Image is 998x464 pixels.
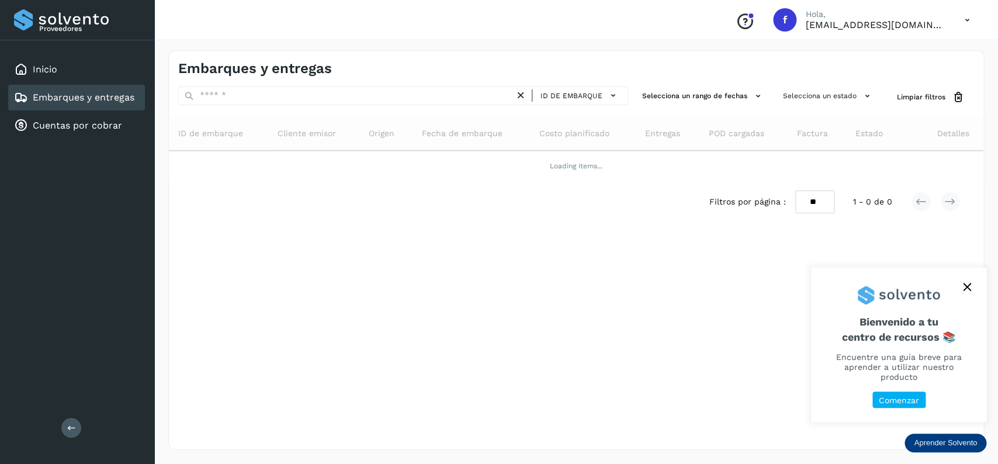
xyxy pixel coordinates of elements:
span: Fecha de embarque [421,127,502,140]
span: ID de embarque [540,91,602,101]
span: POD cargadas [709,127,764,140]
div: Inicio [8,57,145,82]
span: Costo planificado [539,127,609,140]
a: Cuentas por cobrar [33,120,122,131]
span: 1 - 0 de 0 [853,196,892,208]
button: Limpiar filtros [888,86,974,108]
h4: Embarques y entregas [178,60,332,77]
p: Comenzar [879,396,919,406]
span: Estado [855,127,883,140]
div: Aprender Solvento [811,268,986,422]
span: Detalles [937,127,969,140]
p: Encuentre una guía breve para aprender a utilizar nuestro producto [825,352,972,382]
td: Loading items... [169,151,983,181]
button: close, [958,278,976,296]
span: Cliente emisor [278,127,336,140]
a: Inicio [33,64,57,75]
button: Selecciona un rango de fechas [637,86,769,106]
span: ID de embarque [178,127,243,140]
span: Filtros por página : [709,196,786,208]
div: Embarques y entregas [8,85,145,110]
button: ID de embarque [537,87,623,104]
p: facturacion@expresssanjavier.com [806,19,946,30]
p: Aprender Solvento [914,438,977,448]
span: Origen [369,127,394,140]
span: Factura [796,127,827,140]
div: Cuentas por cobrar [8,113,145,138]
button: Comenzar [872,392,926,408]
p: Hola, [806,9,946,19]
p: Proveedores [39,25,140,33]
span: Bienvenido a tu [825,316,972,343]
div: Aprender Solvento [905,434,986,452]
p: centro de recursos 📚 [825,331,972,344]
span: Entregas [644,127,680,140]
a: Embarques y entregas [33,92,134,103]
span: Limpiar filtros [897,92,945,102]
button: Selecciona un estado [778,86,878,106]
